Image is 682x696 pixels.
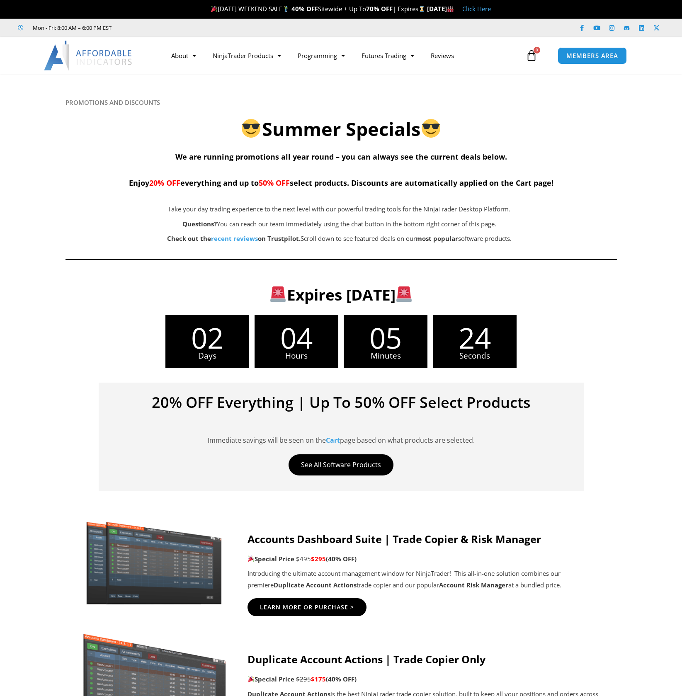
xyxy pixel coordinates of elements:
a: 0 [513,44,550,68]
span: Mon - Fri: 8:00 AM – 6:00 PM EST [31,23,112,33]
p: You can reach our team immediately using the chat button in the bottom right corner of this page. [107,218,572,230]
h3: Expires [DATE] [79,285,603,305]
a: MEMBERS AREA [558,47,627,64]
img: 🎉 [248,555,254,562]
span: $295 [311,555,326,563]
b: (40% OFF) [326,555,357,563]
img: LogoAI | Affordable Indicators – NinjaTrader [44,41,133,70]
img: 🚨 [270,286,286,302]
img: 😎 [422,119,440,138]
h2: Summer Specials [66,117,617,141]
strong: 70% OFF [366,5,393,13]
span: 20% OFF [149,178,180,188]
img: ⌛ [419,6,425,12]
strong: Check out the on Trustpilot. [167,234,301,243]
a: NinjaTrader Products [204,46,289,65]
a: recent reviews [211,234,258,243]
a: Click Here [462,5,491,13]
h4: Duplicate Account Actions | Trade Copier Only [248,653,600,665]
h4: 20% OFF Everything | Up To 50% OFF Select Products [111,395,571,410]
strong: Special Price [248,555,294,563]
h6: PROMOTIONS AND DISCOUNTS [66,99,617,107]
span: Hours [255,352,338,360]
span: 05 [344,323,427,352]
span: Days [165,352,249,360]
img: 🏌️‍♂️ [283,6,289,12]
span: $495 [296,555,311,563]
span: MEMBERS AREA [566,53,618,59]
span: We are running promotions all year round – you can always see the current deals below. [175,152,507,162]
strong: Special Price [248,675,294,683]
a: Learn More Or Purchase > [248,598,366,616]
strong: Accounts Dashboard Suite | Trade Copier & Risk Manager [248,532,541,546]
strong: Account Risk Manager [439,581,508,589]
span: $175 [311,675,326,683]
nav: Menu [163,46,524,65]
a: See All Software Products [289,454,393,475]
span: $295 [296,675,311,683]
a: Cart [326,436,340,445]
span: 50% OFF [259,178,290,188]
strong: Questions? [182,220,217,228]
span: Enjoy everything and up to select products. Discounts are automatically applied on the Cart page! [129,178,553,188]
a: About [163,46,204,65]
p: Immediate savings will be seen on the page based on what products are selected. [111,435,571,446]
span: Minutes [344,352,427,360]
span: Take your day trading experience to the next level with our powerful trading tools for the NinjaT... [168,205,510,213]
a: Reviews [422,46,462,65]
img: 🚨 [396,286,412,302]
b: (40% OFF) [326,675,357,683]
span: 0 [534,47,540,53]
img: 🏭 [447,6,454,12]
img: Screenshot 2024-11-20 151221 | Affordable Indicators – NinjaTrader [82,518,227,606]
strong: [DATE] [427,5,454,13]
span: 04 [255,323,338,352]
img: 😎 [242,119,260,138]
a: Futures Trading [353,46,422,65]
b: most popular [416,234,458,243]
img: 🎉 [211,6,217,12]
span: Learn More Or Purchase > [260,604,354,610]
span: Seconds [433,352,517,360]
a: Programming [289,46,353,65]
strong: Duplicate Account Actions [274,581,357,589]
p: Introducing the ultimate account management window for NinjaTrader! This all-in-one solution comb... [248,568,600,591]
span: [DATE] WEEKEND SALE Sitewide + Up To | Expires [209,5,427,13]
span: 24 [433,323,517,352]
strong: 40% OFF [291,5,318,13]
img: 🎉 [248,676,254,682]
p: Scroll down to see featured deals on our software products. [107,233,572,245]
iframe: Customer reviews powered by Trustpilot [123,24,248,32]
span: 02 [165,323,249,352]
